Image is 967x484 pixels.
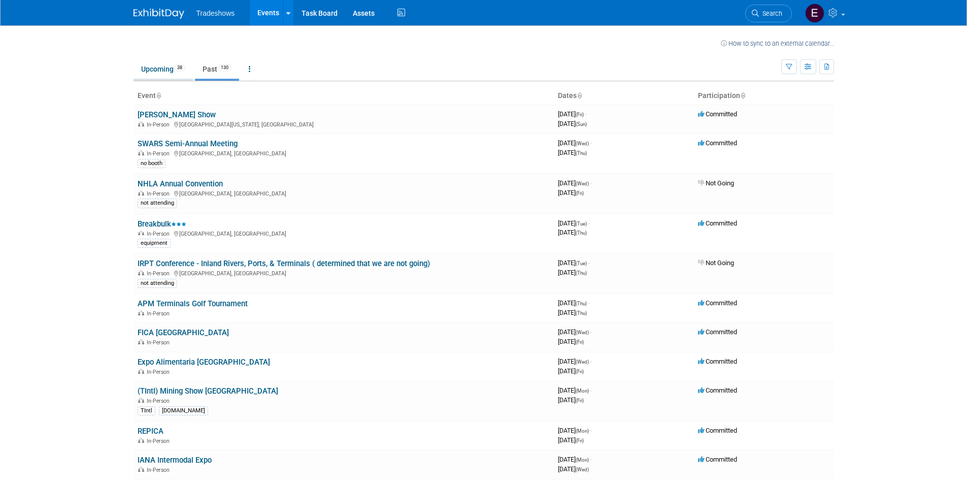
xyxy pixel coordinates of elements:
[576,359,589,365] span: (Wed)
[558,189,584,197] span: [DATE]
[694,87,834,105] th: Participation
[558,179,592,187] span: [DATE]
[590,386,592,394] span: -
[698,259,734,267] span: Not Going
[147,310,173,317] span: In-Person
[147,339,173,346] span: In-Person
[590,179,592,187] span: -
[138,150,144,155] img: In-Person Event
[138,386,278,396] a: (TIntl) Mining Show [GEOGRAPHIC_DATA]
[698,386,737,394] span: Committed
[138,239,171,248] div: equipment
[138,139,238,148] a: SWARS Semi-Annual Meeting
[576,150,587,156] span: (Thu)
[558,367,584,375] span: [DATE]
[138,269,550,277] div: [GEOGRAPHIC_DATA], [GEOGRAPHIC_DATA]
[576,310,587,316] span: (Thu)
[138,339,144,344] img: In-Person Event
[138,456,212,465] a: IANA Intermodal Expo
[576,112,584,117] span: (Fri)
[590,427,592,434] span: -
[134,87,554,105] th: Event
[698,110,737,118] span: Committed
[195,59,239,79] a: Past130
[138,406,155,415] div: TIntl
[558,219,590,227] span: [DATE]
[174,64,185,72] span: 38
[218,64,231,72] span: 130
[558,110,587,118] span: [DATE]
[558,259,590,267] span: [DATE]
[759,10,782,17] span: Search
[138,199,177,208] div: not attending
[576,398,584,403] span: (Fri)
[558,299,590,307] span: [DATE]
[588,299,590,307] span: -
[138,310,144,315] img: In-Person Event
[588,259,590,267] span: -
[138,231,144,236] img: In-Person Event
[138,190,144,196] img: In-Person Event
[576,388,589,394] span: (Mon)
[576,181,589,186] span: (Wed)
[138,189,550,197] div: [GEOGRAPHIC_DATA], [GEOGRAPHIC_DATA]
[576,270,587,276] span: (Thu)
[147,398,173,404] span: In-Person
[576,141,589,146] span: (Wed)
[138,149,550,157] div: [GEOGRAPHIC_DATA], [GEOGRAPHIC_DATA]
[558,465,589,473] span: [DATE]
[134,9,184,19] img: ExhibitDay
[147,190,173,197] span: In-Person
[196,9,235,17] span: Tradeshows
[576,190,584,196] span: (Fri)
[156,91,161,100] a: Sort by Event Name
[138,120,550,128] div: [GEOGRAPHIC_DATA][US_STATE], [GEOGRAPHIC_DATA]
[147,467,173,473] span: In-Person
[558,149,587,156] span: [DATE]
[745,5,792,22] a: Search
[554,87,694,105] th: Dates
[588,219,590,227] span: -
[138,121,144,126] img: In-Person Event
[590,139,592,147] span: -
[576,230,587,236] span: (Thu)
[138,259,430,268] a: IRPT Conference - Inland Rivers, Ports, & Terminals ( determined that we are not going)
[138,328,229,337] a: FICA [GEOGRAPHIC_DATA]
[576,121,587,127] span: (Sun)
[147,150,173,157] span: In-Person
[147,231,173,237] span: In-Person
[147,369,173,375] span: In-Person
[558,120,587,127] span: [DATE]
[698,427,737,434] span: Committed
[147,438,173,444] span: In-Person
[138,358,270,367] a: Expo Alimentaria [GEOGRAPHIC_DATA]
[138,467,144,472] img: In-Person Event
[147,121,173,128] span: In-Person
[576,339,584,345] span: (Fri)
[698,456,737,463] span: Committed
[134,59,193,79] a: Upcoming38
[138,369,144,374] img: In-Person Event
[138,159,165,168] div: no booth
[576,330,589,335] span: (Wed)
[138,229,550,237] div: [GEOGRAPHIC_DATA], [GEOGRAPHIC_DATA]
[558,456,592,463] span: [DATE]
[558,386,592,394] span: [DATE]
[698,358,737,365] span: Committed
[590,328,592,336] span: -
[576,428,589,434] span: (Mon)
[576,438,584,443] span: (Fri)
[138,270,144,275] img: In-Person Event
[576,467,589,472] span: (Wed)
[558,139,592,147] span: [DATE]
[558,436,584,444] span: [DATE]
[558,358,592,365] span: [DATE]
[698,328,737,336] span: Committed
[558,309,587,316] span: [DATE]
[558,338,584,345] span: [DATE]
[138,299,248,308] a: APM Terminals Golf Tournament
[138,110,216,119] a: [PERSON_NAME] Show
[138,427,163,436] a: REPICA
[585,110,587,118] span: -
[138,279,177,288] div: not attending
